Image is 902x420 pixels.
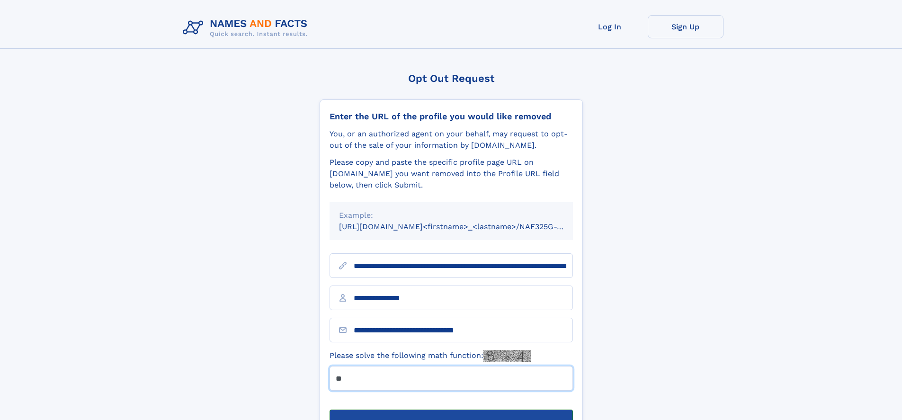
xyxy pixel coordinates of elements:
[179,15,315,41] img: Logo Names and Facts
[330,111,573,122] div: Enter the URL of the profile you would like removed
[330,350,531,362] label: Please solve the following math function:
[339,222,591,231] small: [URL][DOMAIN_NAME]<firstname>_<lastname>/NAF325G-xxxxxxxx
[330,157,573,191] div: Please copy and paste the specific profile page URL on [DOMAIN_NAME] you want removed into the Pr...
[339,210,563,221] div: Example:
[572,15,648,38] a: Log In
[320,72,583,84] div: Opt Out Request
[648,15,723,38] a: Sign Up
[330,128,573,151] div: You, or an authorized agent on your behalf, may request to opt-out of the sale of your informatio...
